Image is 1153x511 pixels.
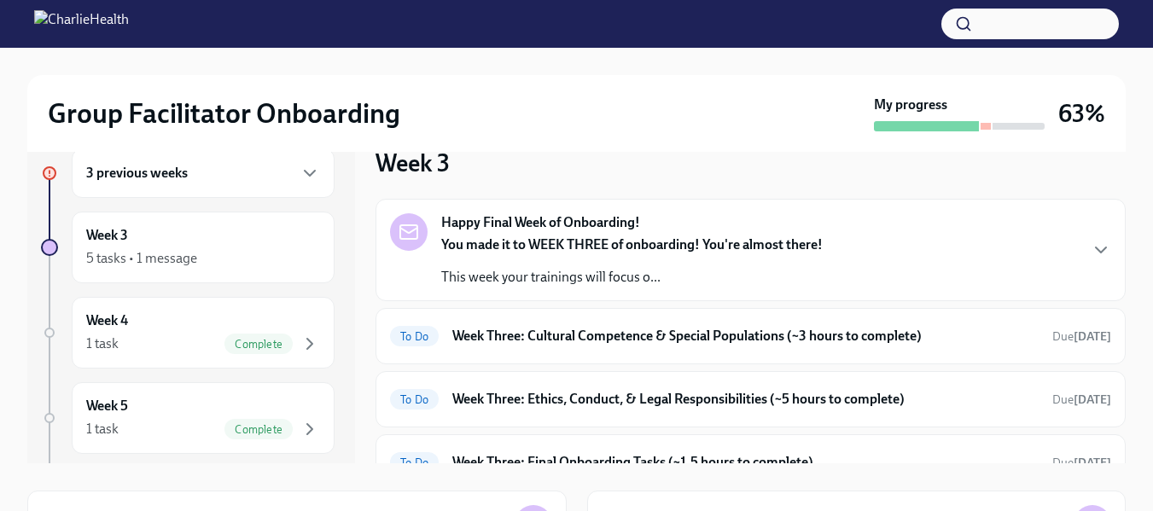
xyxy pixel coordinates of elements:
[1052,456,1111,470] span: Due
[390,456,439,469] span: To Do
[86,334,119,353] div: 1 task
[1074,392,1111,407] strong: [DATE]
[376,148,450,178] h3: Week 3
[1052,392,1111,408] span: September 29th, 2025 10:00
[86,164,188,183] h6: 3 previous weeks
[86,397,128,415] h6: Week 5
[86,226,128,245] h6: Week 3
[390,386,1111,413] a: To DoWeek Three: Ethics, Conduct, & Legal Responsibilities (~5 hours to complete)Due[DATE]
[41,382,335,454] a: Week 51 taskComplete
[34,10,129,38] img: CharlieHealth
[224,338,293,351] span: Complete
[1052,455,1111,471] span: September 27th, 2025 10:00
[72,148,335,198] div: 3 previous weeks
[390,393,439,406] span: To Do
[1052,328,1111,345] span: September 29th, 2025 10:00
[390,449,1111,476] a: To DoWeek Three: Final Onboarding Tasks (~1.5 hours to complete)Due[DATE]
[48,96,400,131] h2: Group Facilitator Onboarding
[441,213,640,232] strong: Happy Final Week of Onboarding!
[41,212,335,283] a: Week 35 tasks • 1 message
[1052,329,1111,344] span: Due
[390,330,439,343] span: To Do
[86,420,119,438] div: 1 task
[452,390,1039,409] h6: Week Three: Ethics, Conduct, & Legal Responsibilities (~5 hours to complete)
[86,311,128,330] h6: Week 4
[1074,456,1111,470] strong: [DATE]
[452,453,1039,472] h6: Week Three: Final Onboarding Tasks (~1.5 hours to complete)
[441,268,823,287] p: This week your trainings will focus o...
[441,236,823,253] strong: You made it to WEEK THREE of onboarding! You're almost there!
[452,327,1039,346] h6: Week Three: Cultural Competence & Special Populations (~3 hours to complete)
[41,297,335,369] a: Week 41 taskComplete
[390,322,1111,350] a: To DoWeek Three: Cultural Competence & Special Populations (~3 hours to complete)Due[DATE]
[1052,392,1111,407] span: Due
[1058,98,1105,129] h3: 63%
[1074,329,1111,344] strong: [DATE]
[874,96,947,114] strong: My progress
[86,249,197,268] div: 5 tasks • 1 message
[224,423,293,436] span: Complete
